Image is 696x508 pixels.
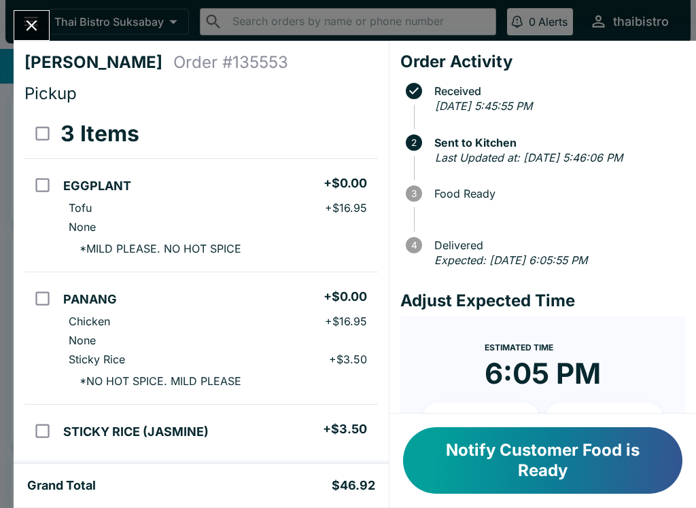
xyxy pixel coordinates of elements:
[400,291,685,311] h4: Adjust Expected Time
[69,352,125,366] p: Sticky Rice
[69,374,241,388] p: * NO HOT SPICE. MILD PLEASE
[332,477,375,494] h5: $46.92
[324,175,367,192] h5: + $0.00
[69,201,92,215] p: Tofu
[69,333,96,347] p: None
[428,187,685,200] span: Food Ready
[428,137,685,149] span: Sent to Kitchen
[323,421,367,437] h5: + $3.50
[69,314,110,328] p: Chicken
[63,424,209,440] h5: STICKY RICE (JASMINE)
[428,85,685,97] span: Received
[411,137,417,148] text: 2
[24,109,378,455] table: orders table
[24,52,173,73] h4: [PERSON_NAME]
[485,342,553,352] span: Estimated Time
[411,188,417,199] text: 3
[428,239,685,251] span: Delivered
[173,52,288,73] h4: Order # 135553
[485,356,601,391] time: 6:05 PM
[400,52,685,72] h4: Order Activity
[411,240,417,251] text: 4
[403,427,682,494] button: Notify Customer Food is Ready
[63,291,117,308] h5: PANANG
[69,220,96,234] p: None
[435,151,623,164] em: Last Updated at: [DATE] 5:46:06 PM
[435,99,532,113] em: [DATE] 5:45:55 PM
[545,402,663,436] button: + 20
[325,201,367,215] p: + $16.95
[325,314,367,328] p: + $16.95
[434,253,587,267] em: Expected: [DATE] 6:05:55 PM
[63,178,131,194] h5: EGGPLANT
[422,402,540,436] button: + 10
[14,11,49,40] button: Close
[329,352,367,366] p: + $3.50
[24,84,77,103] span: Pickup
[27,477,96,494] h5: Grand Total
[60,120,139,147] h3: 3 Items
[69,242,241,255] p: * MILD PLEASE. NO HOT SPICE
[324,289,367,305] h5: + $0.00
